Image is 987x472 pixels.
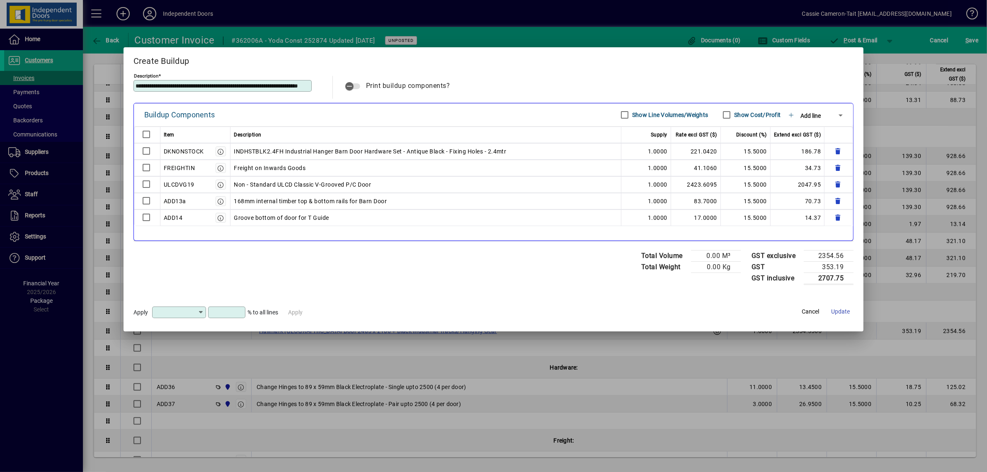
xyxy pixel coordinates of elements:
[721,176,771,193] td: 15.5000
[771,193,825,209] td: 70.73
[802,307,819,316] span: Cancel
[621,176,671,193] td: 1.0000
[747,261,804,272] td: GST
[774,130,821,140] span: Extend excl GST ($)
[747,272,804,284] td: GST inclusive
[674,180,717,190] div: 2423.6095
[230,193,621,209] td: 168mm internal timber top & bottom rails for Barn Door
[804,272,854,284] td: 2707.75
[732,111,781,119] label: Show Cost/Profit
[721,209,771,226] td: 15.5000
[164,146,204,156] div: DKNONSTOCK
[164,213,183,223] div: ADD14
[736,130,767,140] span: Discount (%)
[691,261,741,272] td: 0.00 Kg
[771,176,825,193] td: 2047.95
[721,143,771,160] td: 15.5000
[674,196,717,206] div: 83.7000
[134,73,158,79] mat-label: Description
[800,112,821,119] span: Add line
[164,163,195,173] div: FREIGHTIN
[234,130,262,140] span: Description
[621,209,671,226] td: 1.0000
[230,160,621,176] td: Freight on Inwards Goods
[230,143,621,160] td: INDHSTBLK2.4FH Industrial Hanger Barn Door Hardware Set - Antique Black - Fixing Holes - 2.4mtr
[827,304,854,319] button: Update
[621,193,671,209] td: 1.0000
[164,196,186,206] div: ADD13a
[721,160,771,176] td: 15.5000
[674,213,717,223] div: 17.0000
[804,261,854,272] td: 353.19
[637,261,691,272] td: Total Weight
[676,130,717,140] span: Rate excl GST ($)
[691,250,741,261] td: 0.00 M³
[124,47,864,71] h2: Create Buildup
[651,130,667,140] span: Supply
[366,82,450,90] span: Print buildup components?
[247,309,278,316] span: % to all lines
[771,143,825,160] td: 186.78
[621,160,671,176] td: 1.0000
[747,250,804,261] td: GST exclusive
[133,309,148,316] span: Apply
[144,108,215,122] div: Buildup Components
[771,209,825,226] td: 14.37
[804,250,854,261] td: 2354.56
[674,146,717,156] div: 221.0420
[797,304,824,319] button: Cancel
[721,193,771,209] td: 15.5000
[230,209,621,226] td: Groove bottom of door for T Guide
[631,111,708,119] label: Show Line Volumes/Weights
[831,307,850,316] span: Update
[637,250,691,261] td: Total Volume
[164,130,175,140] span: Item
[621,143,671,160] td: 1.0000
[230,176,621,193] td: Non - Standard ULCD Classic V-Grooved P/C Door
[771,160,825,176] td: 34.73
[674,163,717,173] div: 41.1060
[164,180,194,190] div: ULCDVG19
